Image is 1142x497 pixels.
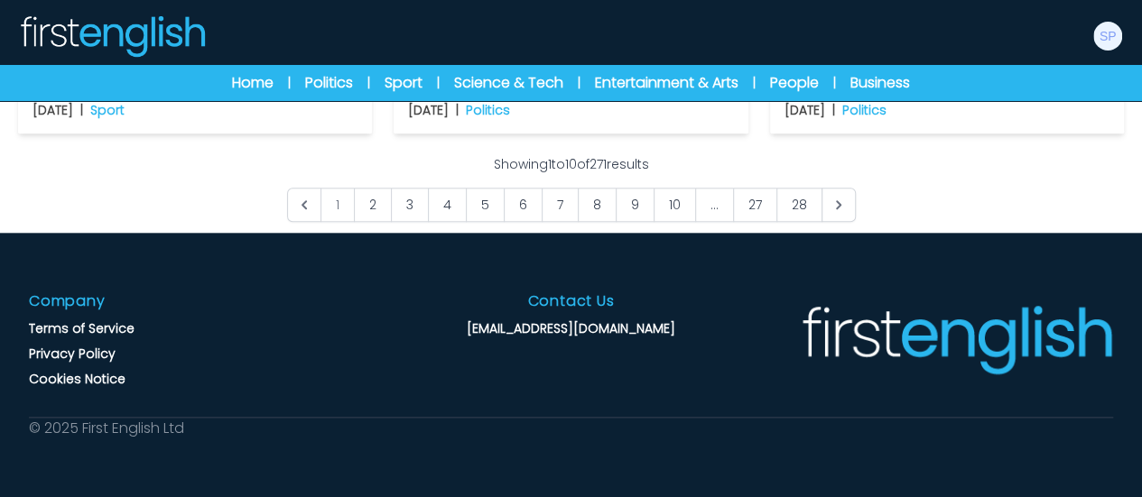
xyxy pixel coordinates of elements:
a: Go to page 3 [391,188,429,222]
a: Entertainment & Arts [595,72,738,94]
a: Next &raquo; [822,188,856,222]
a: Home [232,72,274,94]
img: Logo [18,14,206,58]
a: Go to page 27 [733,188,777,222]
a: Cookies Notice [29,370,125,388]
b: | [456,101,459,119]
a: Go to page 6 [504,188,543,222]
a: Terms of Service [29,319,135,337]
span: | [833,74,836,92]
p: Politics [842,101,887,119]
h3: Company [29,290,106,312]
a: Go to page 4 [428,188,467,222]
p: [DATE] [785,101,825,119]
span: 1 [548,155,552,173]
p: [DATE] [32,101,73,119]
p: © 2025 First English Ltd [29,418,184,439]
nav: Pagination Navigation [287,155,856,222]
p: Politics [466,101,510,119]
a: Go to page 10 [654,188,696,222]
span: &laquo; Previous [287,188,321,222]
a: Business [850,72,910,94]
a: [EMAIL_ADDRESS][DOMAIN_NAME] [467,319,675,337]
p: Showing to of results [494,155,649,173]
a: Politics [305,72,353,94]
b: | [832,101,835,119]
a: Go to page 2 [354,188,392,222]
a: Go to page 9 [616,188,655,222]
a: Go to page 5 [466,188,505,222]
span: | [753,74,756,92]
span: | [367,74,370,92]
p: Sport [90,101,125,119]
img: Sarah Phillips [1093,22,1122,51]
span: 10 [565,155,577,173]
a: Go to page 28 [776,188,822,222]
h3: Contact Us [527,290,614,312]
a: Go to page 8 [578,188,617,222]
span: | [437,74,440,92]
a: People [770,72,819,94]
span: | [578,74,580,92]
a: Privacy Policy [29,345,116,363]
span: | [288,74,291,92]
a: Sport [385,72,422,94]
a: Science & Tech [454,72,563,94]
span: 271 [590,155,607,173]
a: Go to page 7 [542,188,579,222]
span: ... [695,188,734,222]
span: 1 [320,188,355,222]
b: | [80,101,83,119]
p: [DATE] [408,101,449,119]
img: Company Logo [798,303,1113,375]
